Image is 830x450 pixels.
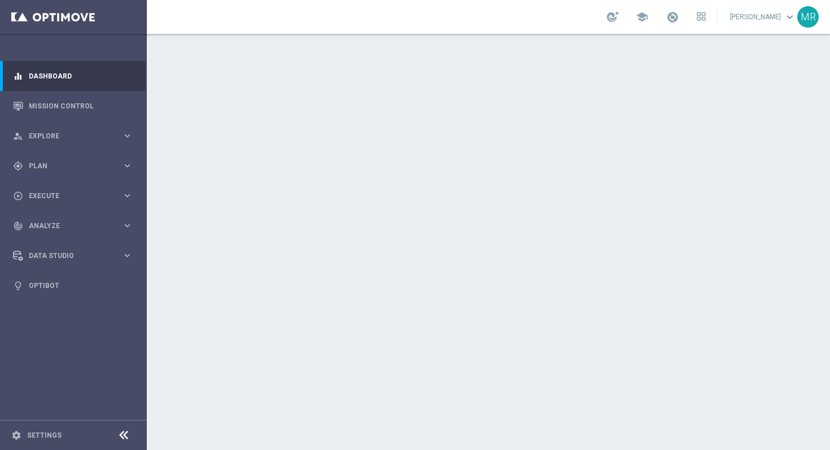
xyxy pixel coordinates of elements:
[797,6,819,28] div: MR
[13,281,23,291] i: lightbulb
[12,281,133,290] button: lightbulb Optibot
[12,191,133,200] button: play_circle_outline Execute keyboard_arrow_right
[29,91,133,121] a: Mission Control
[13,71,23,81] i: equalizer
[122,250,133,261] i: keyboard_arrow_right
[784,11,796,23] span: keyboard_arrow_down
[29,222,122,229] span: Analyze
[13,161,122,171] div: Plan
[29,270,133,300] a: Optibot
[29,61,133,91] a: Dashboard
[12,221,133,230] button: track_changes Analyze keyboard_arrow_right
[29,163,122,169] span: Plan
[122,160,133,171] i: keyboard_arrow_right
[12,102,133,111] button: Mission Control
[12,132,133,141] button: person_search Explore keyboard_arrow_right
[13,221,23,231] i: track_changes
[729,8,797,25] a: [PERSON_NAME]keyboard_arrow_down
[13,161,23,171] i: gps_fixed
[122,130,133,141] i: keyboard_arrow_right
[29,193,122,199] span: Execute
[12,72,133,81] button: equalizer Dashboard
[13,191,23,201] i: play_circle_outline
[12,251,133,260] button: Data Studio keyboard_arrow_right
[13,221,122,231] div: Analyze
[122,190,133,201] i: keyboard_arrow_right
[13,131,23,141] i: person_search
[122,220,133,231] i: keyboard_arrow_right
[13,191,122,201] div: Execute
[13,270,133,300] div: Optibot
[13,131,122,141] div: Explore
[13,251,122,261] div: Data Studio
[12,161,133,171] button: gps_fixed Plan keyboard_arrow_right
[27,432,62,439] a: Settings
[13,61,133,91] div: Dashboard
[636,11,648,23] span: school
[13,91,133,121] div: Mission Control
[11,430,21,440] i: settings
[29,133,122,139] span: Explore
[29,252,122,259] span: Data Studio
